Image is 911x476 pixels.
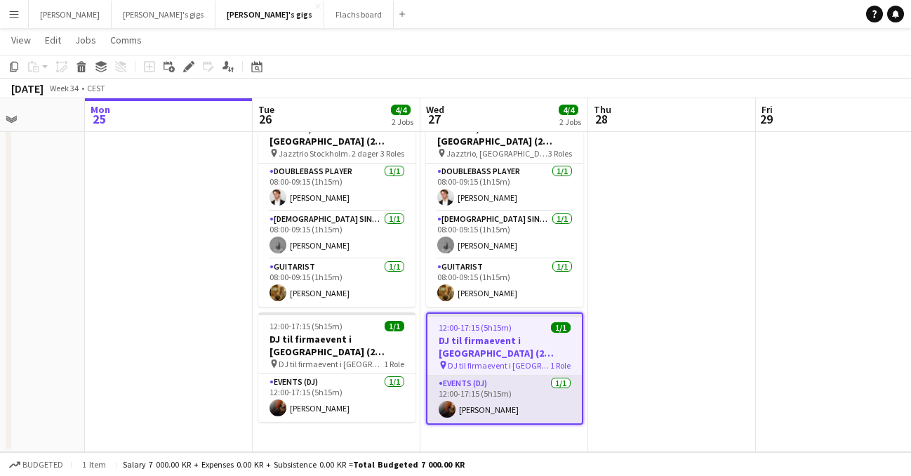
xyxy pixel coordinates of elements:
[426,211,583,259] app-card-role: [DEMOGRAPHIC_DATA] Singer1/108:00-09:15 (1h15m)[PERSON_NAME]
[446,148,548,159] span: Jazztrio, [GEOGRAPHIC_DATA] (2 [PERSON_NAME])
[427,376,582,423] app-card-role: Events (DJ)1/112:00-17:15 (5h15m)[PERSON_NAME]
[426,103,444,116] span: Wed
[91,103,110,116] span: Mon
[353,459,465,470] span: Total Budgeted 7 000.00 KR
[258,164,415,211] app-card-role: Doublebass Player1/108:00-09:15 (1h15m)[PERSON_NAME]
[258,103,274,116] span: Tue
[7,457,65,472] button: Budgeted
[110,34,142,46] span: Comms
[88,111,110,127] span: 25
[75,34,96,46] span: Jobs
[551,322,571,333] span: 1/1
[105,31,147,49] a: Comms
[258,374,415,422] app-card-role: Events (DJ)1/112:00-17:15 (5h15m)[PERSON_NAME]
[439,322,512,333] span: 12:00-17:15 (5h15m)
[279,148,378,159] span: Jazztrio Stockholm. 2 dager
[215,1,324,28] button: [PERSON_NAME]'s gigs
[258,312,415,422] app-job-card: 12:00-17:15 (5h15m)1/1DJ til firmaevent i [GEOGRAPHIC_DATA] (2 [PERSON_NAME]) DJ til firmaevent i...
[77,459,111,470] span: 1 item
[39,31,67,49] a: Edit
[45,34,61,46] span: Edit
[258,259,415,307] app-card-role: Guitarist1/108:00-09:15 (1h15m)[PERSON_NAME]
[258,211,415,259] app-card-role: [DEMOGRAPHIC_DATA] Singer1/108:00-09:15 (1h15m)[PERSON_NAME]
[29,1,112,28] button: [PERSON_NAME]
[256,111,274,127] span: 26
[426,164,583,211] app-card-role: Doublebass Player1/108:00-09:15 (1h15m)[PERSON_NAME]
[279,359,384,369] span: DJ til firmaevent i [GEOGRAPHIC_DATA]
[548,148,572,159] span: 3 Roles
[270,321,343,331] span: 12:00-17:15 (5h15m)
[426,312,583,425] app-job-card: 12:00-17:15 (5h15m)1/1DJ til firmaevent i [GEOGRAPHIC_DATA] (2 [PERSON_NAME]) DJ til firmaevent i...
[87,83,105,93] div: CEST
[258,122,415,147] h3: Jazztrio, [GEOGRAPHIC_DATA] (2 [PERSON_NAME])
[380,148,404,159] span: 3 Roles
[69,31,102,49] a: Jobs
[426,259,583,307] app-card-role: Guitarist1/108:00-09:15 (1h15m)[PERSON_NAME]
[759,111,773,127] span: 29
[392,117,413,127] div: 2 Jobs
[550,360,571,371] span: 1 Role
[448,360,550,371] span: DJ til firmaevent i [GEOGRAPHIC_DATA]
[324,1,394,28] button: Flachs board
[592,111,611,127] span: 28
[559,117,581,127] div: 2 Jobs
[258,102,415,307] app-job-card: 08:00-09:15 (1h15m)3/3Jazztrio, [GEOGRAPHIC_DATA] (2 [PERSON_NAME]) Jazztrio Stockholm. 2 dager3 ...
[762,103,773,116] span: Fri
[22,460,63,470] span: Budgeted
[384,359,404,369] span: 1 Role
[391,105,411,115] span: 4/4
[11,81,44,95] div: [DATE]
[385,321,404,331] span: 1/1
[594,103,611,116] span: Thu
[424,111,444,127] span: 27
[6,31,36,49] a: View
[427,334,582,359] h3: DJ til firmaevent i [GEOGRAPHIC_DATA] (2 [PERSON_NAME])
[426,102,583,307] app-job-card: 08:00-09:15 (1h15m)3/3Jazztrio, [GEOGRAPHIC_DATA] (2 [PERSON_NAME]) Jazztrio, [GEOGRAPHIC_DATA] (...
[426,122,583,147] h3: Jazztrio, [GEOGRAPHIC_DATA] (2 [PERSON_NAME])
[123,459,465,470] div: Salary 7 000.00 KR + Expenses 0.00 KR + Subsistence 0.00 KR =
[11,34,31,46] span: View
[46,83,81,93] span: Week 34
[112,1,215,28] button: [PERSON_NAME]'s gigs
[258,333,415,358] h3: DJ til firmaevent i [GEOGRAPHIC_DATA] (2 [PERSON_NAME])
[559,105,578,115] span: 4/4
